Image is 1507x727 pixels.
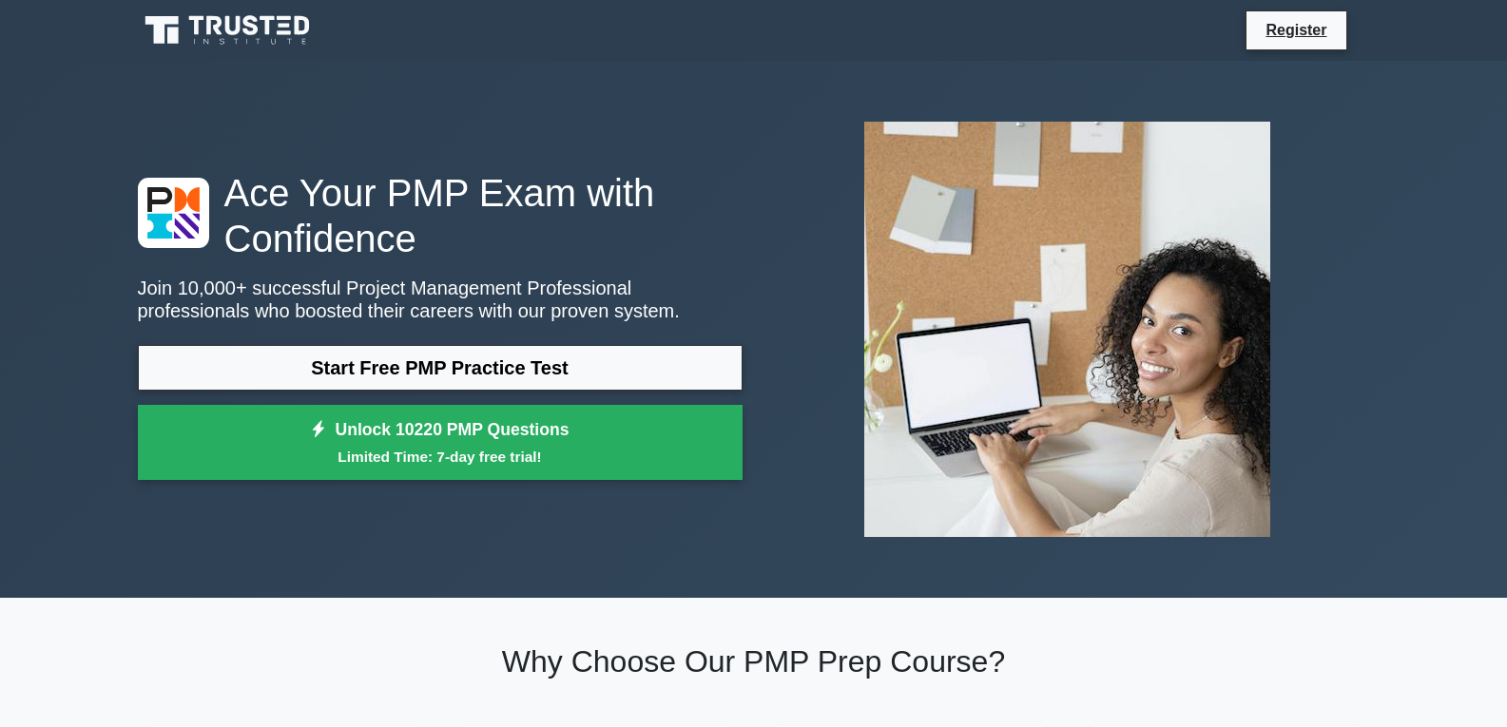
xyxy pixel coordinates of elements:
h2: Why Choose Our PMP Prep Course? [138,643,1370,679]
a: Start Free PMP Practice Test [138,345,743,391]
a: Register [1254,18,1338,42]
h1: Ace Your PMP Exam with Confidence [138,170,743,261]
small: Limited Time: 7-day free trial! [162,446,719,468]
p: Join 10,000+ successful Project Management Professional professionals who boosted their careers w... [138,277,743,322]
a: Unlock 10220 PMP QuestionsLimited Time: 7-day free trial! [138,405,743,481]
